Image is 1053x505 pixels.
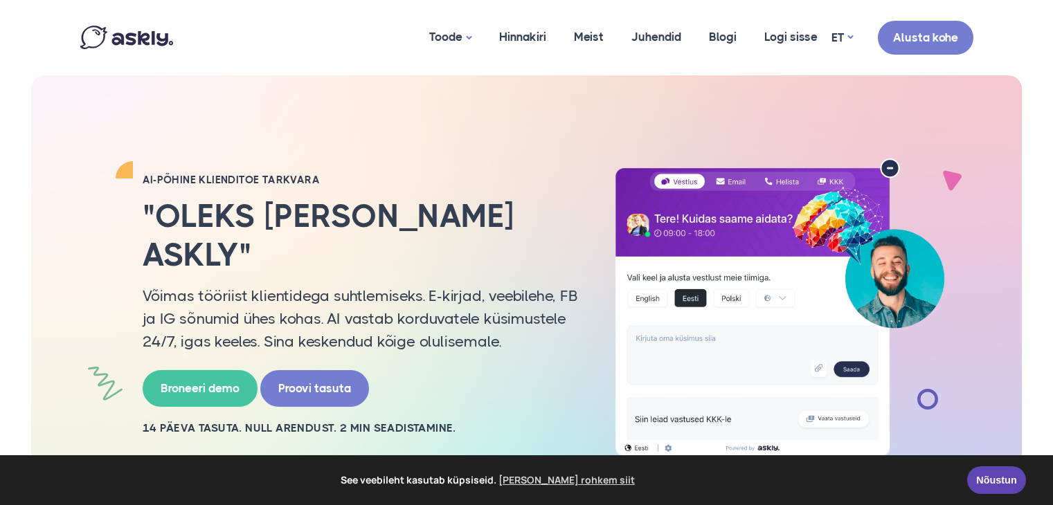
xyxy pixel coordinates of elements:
img: Askly [80,26,173,49]
a: Blogi [695,3,750,71]
p: Võimas tööriist klientidega suhtlemiseks. E-kirjad, veebilehe, FB ja IG sõnumid ühes kohas. AI va... [143,284,579,353]
a: Meist [560,3,618,71]
a: ET [831,28,853,48]
a: Proovi tasuta [260,370,369,407]
a: Logi sisse [750,3,831,71]
a: Hinnakiri [485,3,560,71]
h2: 14 PÄEVA TASUTA. NULL ARENDUST. 2 MIN SEADISTAMINE. [143,421,579,436]
a: Juhendid [618,3,695,71]
a: Alusta kohe [878,21,973,55]
a: Nõustun [967,466,1026,494]
a: Toode [415,3,485,72]
h2: "Oleks [PERSON_NAME] Askly" [143,197,579,273]
a: learn more about cookies [496,470,637,490]
a: Broneeri demo [143,370,258,407]
span: See veebileht kasutab küpsiseid. [20,470,957,490]
img: AI multilingual chat [600,158,960,457]
h2: AI-PÕHINE KLIENDITOE TARKVARA [143,173,579,187]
